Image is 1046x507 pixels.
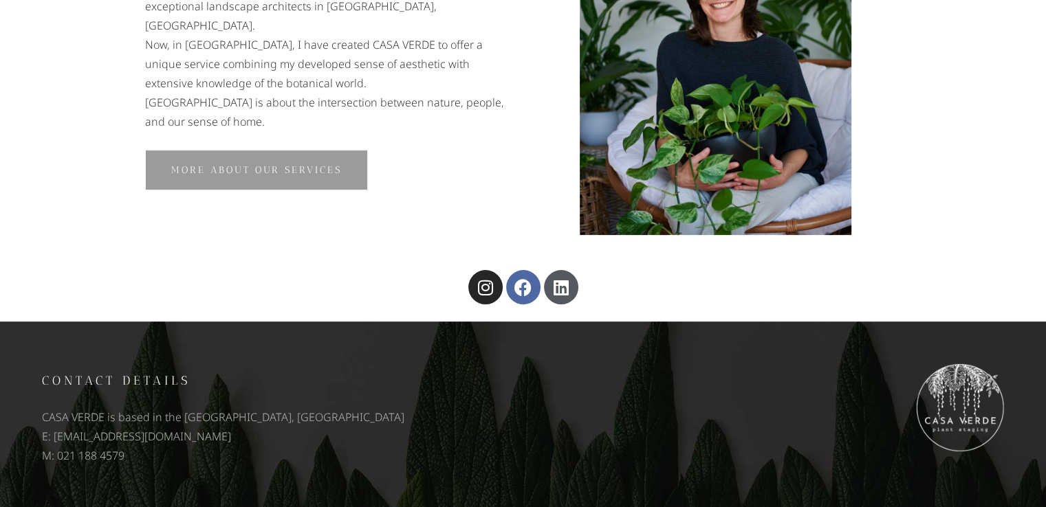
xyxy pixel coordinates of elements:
p: CASA VERDE is based in the [GEOGRAPHIC_DATA], [GEOGRAPHIC_DATA] [42,407,516,427]
p: E: [EMAIL_ADDRESS][DOMAIN_NAME] [42,427,516,446]
h5: Contact details [42,369,516,392]
p: Now, in [GEOGRAPHIC_DATA], I have created CASA VERDE to offer a unique service combining my devel... [145,35,516,93]
a: MORE ABOUT OUR SERVICES [145,150,368,190]
p: [GEOGRAPHIC_DATA] is about the intersection between nature, people, and our sense of home. [145,93,516,131]
p: M: 021 188 4579 [42,446,516,465]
